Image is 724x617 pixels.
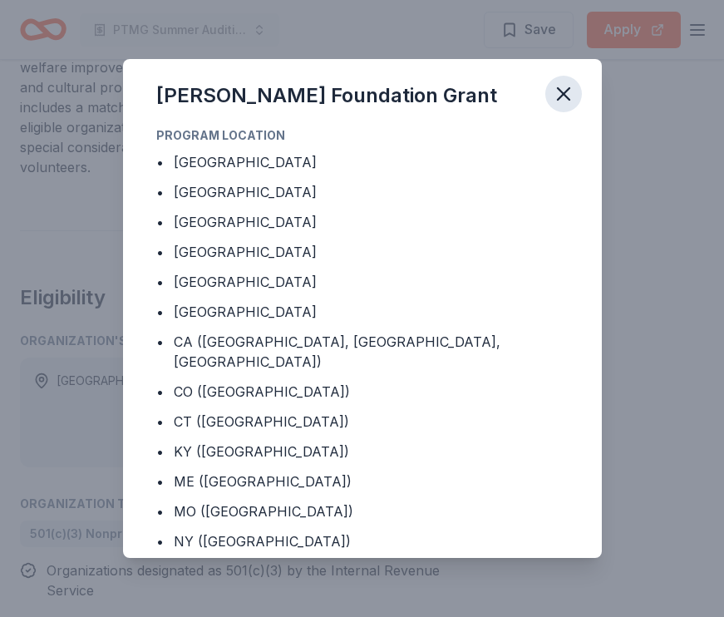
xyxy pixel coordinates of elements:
div: • [156,531,164,551]
div: NY ([GEOGRAPHIC_DATA]) [174,531,351,551]
div: [GEOGRAPHIC_DATA] [174,182,317,202]
div: • [156,152,164,172]
div: • [156,302,164,322]
div: • [156,382,164,402]
div: • [156,442,164,462]
div: • [156,242,164,262]
div: CT ([GEOGRAPHIC_DATA]) [174,412,349,432]
div: ME ([GEOGRAPHIC_DATA]) [174,471,352,491]
div: MO ([GEOGRAPHIC_DATA]) [174,501,353,521]
div: • [156,412,164,432]
div: CA ([GEOGRAPHIC_DATA], [GEOGRAPHIC_DATA], [GEOGRAPHIC_DATA]) [174,332,569,372]
div: [GEOGRAPHIC_DATA] [174,302,317,322]
div: [PERSON_NAME] Foundation Grant [156,82,497,109]
div: CO ([GEOGRAPHIC_DATA]) [174,382,350,402]
div: • [156,182,164,202]
div: • [156,471,164,491]
div: • [156,332,164,352]
div: • [156,272,164,292]
div: KY ([GEOGRAPHIC_DATA]) [174,442,349,462]
div: [GEOGRAPHIC_DATA] [174,152,317,172]
div: • [156,501,164,521]
div: [GEOGRAPHIC_DATA] [174,272,317,292]
div: • [156,212,164,232]
div: [GEOGRAPHIC_DATA] [174,212,317,232]
div: Program Location [156,126,569,146]
div: [GEOGRAPHIC_DATA] [174,242,317,262]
